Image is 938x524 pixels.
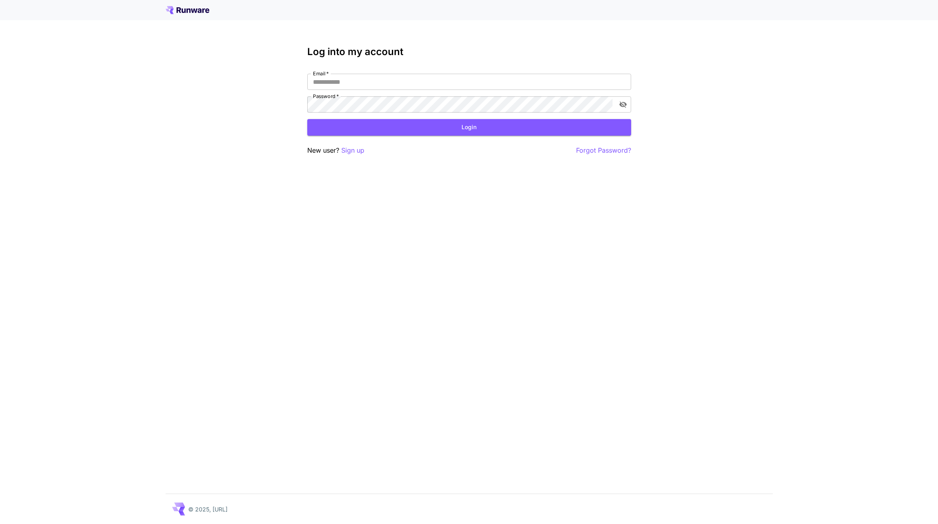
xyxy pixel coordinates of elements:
p: New user? [307,145,364,155]
p: © 2025, [URL] [188,505,228,513]
label: Password [313,93,339,100]
button: Sign up [341,145,364,155]
label: Email [313,70,329,77]
h3: Log into my account [307,46,631,58]
button: Login [307,119,631,136]
button: Forgot Password? [576,145,631,155]
button: toggle password visibility [616,97,630,112]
